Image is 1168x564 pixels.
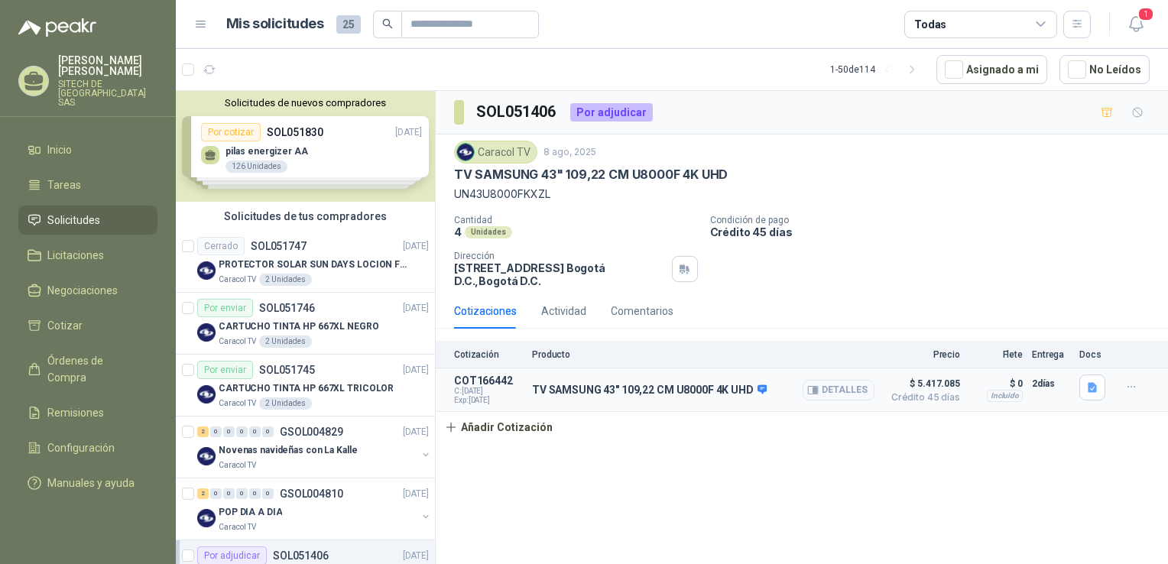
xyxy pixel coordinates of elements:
[532,384,767,397] p: TV SAMSUNG 43" 109,22 CM U8000F 4K UHD
[914,16,946,33] div: Todas
[219,319,379,334] p: CARTUCHO TINTA HP 667XL NEGRO
[219,335,256,348] p: Caracol TV
[403,549,429,563] p: [DATE]
[251,241,307,251] p: SOL051747
[223,426,235,437] div: 0
[47,141,72,158] span: Inicio
[543,145,596,160] p: 8 ago, 2025
[454,387,523,396] span: C: [DATE]
[236,488,248,499] div: 0
[219,397,256,410] p: Caracol TV
[18,135,157,164] a: Inicio
[18,346,157,392] a: Órdenes de Compra
[454,261,666,287] p: [STREET_ADDRESS] Bogotá D.C. , Bogotá D.C.
[454,141,537,164] div: Caracol TV
[259,397,312,410] div: 2 Unidades
[197,261,216,280] img: Company Logo
[219,258,409,272] p: PROTECTOR SOLAR SUN DAYS LOCION FPS 50 CAJA X 24 UN
[18,311,157,340] a: Cotizar
[47,212,100,229] span: Solicitudes
[262,488,274,499] div: 0
[226,13,324,35] h1: Mis solicitudes
[1137,7,1154,21] span: 1
[710,215,1163,225] p: Condición de pago
[259,303,315,313] p: SOL051746
[197,426,209,437] div: 2
[47,177,81,193] span: Tareas
[176,293,435,355] a: Por enviarSOL051746[DATE] Company LogoCARTUCHO TINTA HP 667XL NEGROCaracol TV2 Unidades
[969,349,1023,360] p: Flete
[884,393,960,402] span: Crédito 45 días
[1122,11,1150,38] button: 1
[1032,349,1070,360] p: Entrega
[219,381,394,396] p: CARTUCHO TINTA HP 667XL TRICOLOR
[710,225,1163,238] p: Crédito 45 días
[176,231,435,293] a: CerradoSOL051747[DATE] Company LogoPROTECTOR SOLAR SUN DAYS LOCION FPS 50 CAJA X 24 UNCaracol TV2...
[219,274,256,286] p: Caracol TV
[176,91,435,202] div: Solicitudes de nuevos compradoresPor cotizarSOL051830[DATE] pilas energizer AA126 UnidadesPor cot...
[58,55,157,76] p: [PERSON_NAME] [PERSON_NAME]
[465,226,512,238] div: Unidades
[454,186,1150,203] p: UN43U8000FKXZL
[210,426,222,437] div: 0
[532,349,874,360] p: Producto
[197,485,432,533] a: 2 0 0 0 0 0 GSOL004810[DATE] Company LogoPOP DIA A DIACaracol TV
[236,426,248,437] div: 0
[403,425,429,439] p: [DATE]
[1059,55,1150,84] button: No Leídos
[18,276,157,305] a: Negociaciones
[454,374,523,387] p: COT166442
[18,170,157,199] a: Tareas
[454,303,517,319] div: Cotizaciones
[987,390,1023,402] div: Incluido
[18,18,96,37] img: Logo peakr
[47,247,104,264] span: Licitaciones
[197,488,209,499] div: 2
[219,505,282,520] p: POP DIA A DIA
[259,335,312,348] div: 2 Unidades
[18,398,157,427] a: Remisiones
[454,225,462,238] p: 4
[457,144,474,160] img: Company Logo
[197,237,245,255] div: Cerrado
[1079,349,1110,360] p: Docs
[541,303,586,319] div: Actividad
[403,363,429,378] p: [DATE]
[18,206,157,235] a: Solicitudes
[969,374,1023,393] p: $ 0
[280,426,343,437] p: GSOL004829
[210,488,222,499] div: 0
[454,251,666,261] p: Dirección
[197,385,216,404] img: Company Logo
[436,412,561,442] button: Añadir Cotización
[403,487,429,501] p: [DATE]
[1032,374,1070,393] p: 2 días
[884,374,960,393] span: $ 5.417.085
[197,447,216,465] img: Company Logo
[47,404,104,421] span: Remisiones
[936,55,1047,84] button: Asignado a mi
[454,167,728,183] p: TV SAMSUNG 43" 109,22 CM U8000F 4K UHD
[262,426,274,437] div: 0
[197,361,253,379] div: Por enviar
[47,439,115,456] span: Configuración
[476,100,558,124] h3: SOL051406
[197,423,432,472] a: 2 0 0 0 0 0 GSOL004829[DATE] Company LogoNovenas navideñas con La KalleCaracol TV
[273,550,329,561] p: SOL051406
[454,349,523,360] p: Cotización
[197,323,216,342] img: Company Logo
[830,57,924,82] div: 1 - 50 de 114
[336,15,361,34] span: 25
[58,79,157,107] p: SITECH DE [GEOGRAPHIC_DATA] SAS
[570,103,653,122] div: Por adjudicar
[47,317,83,334] span: Cotizar
[259,365,315,375] p: SOL051745
[47,352,143,386] span: Órdenes de Compra
[18,468,157,498] a: Manuales y ayuda
[611,303,673,319] div: Comentarios
[280,488,343,499] p: GSOL004810
[18,241,157,270] a: Licitaciones
[403,239,429,254] p: [DATE]
[259,274,312,286] div: 2 Unidades
[249,488,261,499] div: 0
